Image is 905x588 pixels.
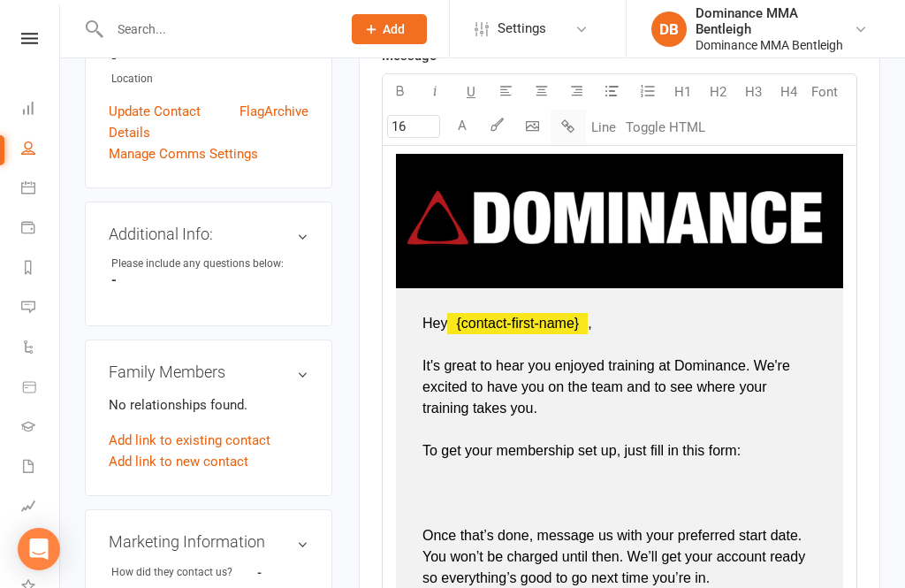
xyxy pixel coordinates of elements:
[665,74,701,110] button: H1
[21,369,61,409] a: Product Sales
[586,110,621,145] button: Line
[772,74,807,110] button: H4
[109,225,308,243] h3: Additional Info:
[383,22,405,36] span: Add
[696,5,854,37] div: Dominance MMA Bentleigh
[467,84,475,100] span: U
[21,210,61,249] a: Payments
[696,37,854,53] div: Dominance MMA Bentleigh
[352,14,427,44] button: Add
[422,443,741,458] span: To get your membership set up, just fill in this form:
[109,430,270,451] a: Add link to existing contact
[422,528,810,585] span: Once that’s done, message us with your preferred start date. You won’t be charged until then. We’...
[588,316,591,331] span: ,
[111,71,308,88] div: Location
[396,154,843,282] img: bf3eda11-9270-46cb-9fb7-554ff1c9493e.png
[651,11,687,47] div: DB
[453,74,489,110] button: U
[109,363,308,381] h3: Family Members
[807,74,842,110] button: Font
[621,110,710,145] button: Toggle HTML
[240,101,264,143] a: Flag
[422,358,794,416] span: It's great to hear you enjoyed training at Dominance. We're excited to have you on the team and t...
[21,90,61,130] a: Dashboard
[422,316,447,331] span: Hey
[111,564,257,581] div: How did they contact us?
[109,451,248,472] a: Add link to new contact
[104,17,329,42] input: Search...
[111,50,308,66] strong: -
[736,74,772,110] button: H3
[21,488,61,528] a: Assessments
[109,394,308,416] p: No relationships found.
[264,101,308,143] a: Archive
[387,115,440,138] input: Default
[498,9,546,49] span: Settings
[109,533,308,551] h3: Marketing Information
[701,74,736,110] button: H2
[21,130,61,170] a: People
[109,143,258,164] a: Manage Comms Settings
[21,170,61,210] a: Calendar
[111,272,308,288] strong: -
[21,249,61,289] a: Reports
[18,528,60,570] div: Open Intercom Messenger
[445,110,480,145] button: A
[257,566,262,579] strong: -
[109,101,240,143] a: Update Contact Details
[111,256,284,272] div: Please include any questions below:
